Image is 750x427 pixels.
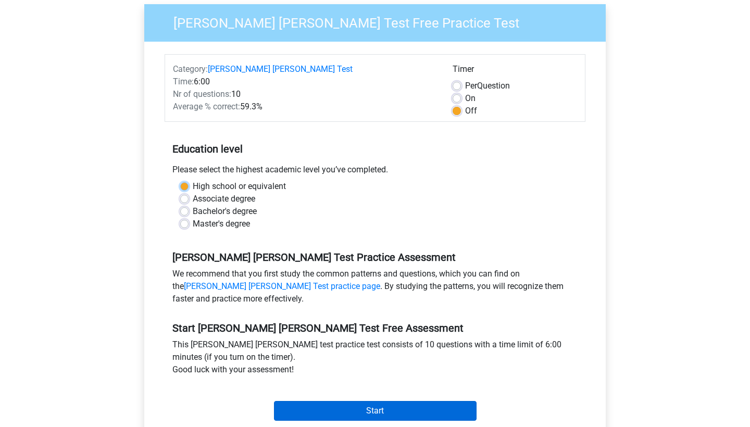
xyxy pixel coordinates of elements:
[165,88,445,101] div: 10
[208,64,353,74] a: [PERSON_NAME] [PERSON_NAME] Test
[184,281,380,291] a: [PERSON_NAME] [PERSON_NAME] Test practice page
[465,105,477,117] label: Off
[173,89,231,99] span: Nr of questions:
[165,164,585,180] div: Please select the highest academic level you’ve completed.
[465,81,477,91] span: Per
[193,180,286,193] label: High school or equivalent
[165,338,585,380] div: This [PERSON_NAME] [PERSON_NAME] test practice test consists of 10 questions with a time limit of...
[193,218,250,230] label: Master's degree
[165,101,445,113] div: 59.3%
[161,11,598,31] h3: [PERSON_NAME] [PERSON_NAME] Test Free Practice Test
[172,139,578,159] h5: Education level
[172,322,578,334] h5: Start [PERSON_NAME] [PERSON_NAME] Test Free Assessment
[165,76,445,88] div: 6:00
[173,77,194,86] span: Time:
[453,63,577,80] div: Timer
[173,102,240,111] span: Average % correct:
[274,401,477,421] input: Start
[193,205,257,218] label: Bachelor's degree
[193,193,255,205] label: Associate degree
[172,251,578,263] h5: [PERSON_NAME] [PERSON_NAME] Test Practice Assessment
[165,268,585,309] div: We recommend that you first study the common patterns and questions, which you can find on the . ...
[465,80,510,92] label: Question
[465,92,476,105] label: On
[173,64,208,74] span: Category:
